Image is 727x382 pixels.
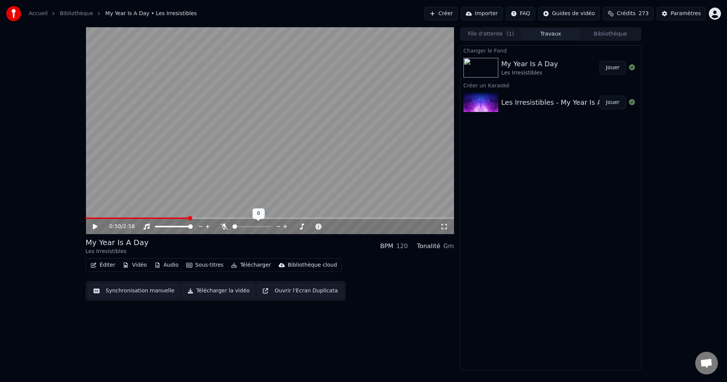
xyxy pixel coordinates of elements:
span: 273 [638,10,649,17]
div: Créer un Karaoké [460,81,641,90]
button: Crédits273 [603,7,654,20]
button: File d'attente [461,29,521,40]
button: Jouer [599,96,626,109]
span: 2:58 [123,223,135,230]
nav: breadcrumb [29,10,197,17]
button: Travaux [521,29,581,40]
div: Bibliothèque cloud [288,261,337,269]
button: FAQ [506,7,535,20]
div: Paramètres [671,10,701,17]
div: Les Irresistibles [501,69,558,77]
button: Télécharger [228,260,274,270]
button: Bibliothèque [580,29,640,40]
button: Guides de vidéo [538,7,600,20]
div: Les Irresistibles [86,248,148,255]
button: Importer [461,7,503,20]
button: Vidéo [120,260,150,270]
div: Les Irresistibles - My Year Is A Day [501,97,618,108]
div: Gm [443,242,454,251]
span: 0:50 [109,223,121,230]
button: Télécharger la vidéo [183,284,255,298]
span: My Year Is A Day • Les Irresistibles [105,10,197,17]
a: Accueil [29,10,48,17]
div: My Year Is A Day [501,59,558,69]
button: Sous-titres [183,260,227,270]
div: / [109,223,128,230]
button: Éditer [87,260,118,270]
span: Crédits [617,10,635,17]
img: youka [6,6,21,21]
div: 120 [396,242,408,251]
a: Bibliothèque [60,10,93,17]
button: Audio [151,260,182,270]
button: Paramètres [657,7,706,20]
div: My Year Is A Day [86,237,148,248]
span: ( 1 ) [507,30,514,38]
button: Ouvrir l'Ecran Duplicata [257,284,343,298]
div: Changer le Fond [460,46,641,55]
a: Ouvrir le chat [695,352,718,374]
button: Synchronisation manuelle [89,284,179,298]
button: Jouer [599,61,626,75]
button: Créer [424,7,458,20]
div: 0 [253,208,265,219]
div: Tonalité [417,242,440,251]
div: BPM [380,242,393,251]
